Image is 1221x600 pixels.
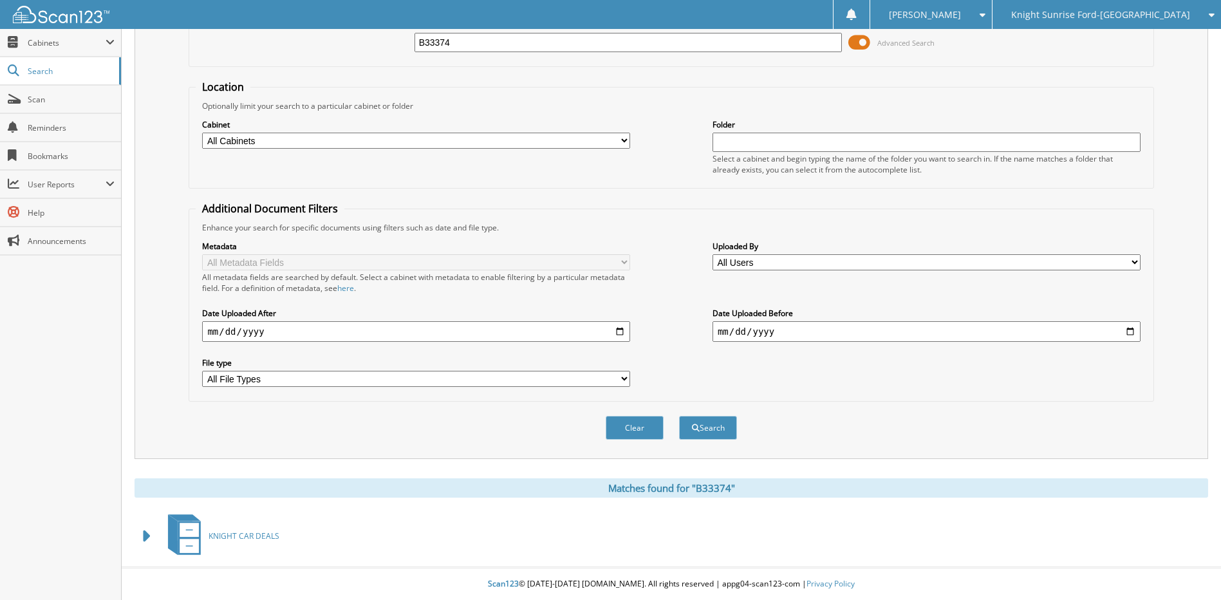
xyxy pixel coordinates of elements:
[202,321,630,342] input: start
[28,37,106,48] span: Cabinets
[28,94,115,105] span: Scan
[713,153,1141,175] div: Select a cabinet and begin typing the name of the folder you want to search in. If the name match...
[196,202,344,216] legend: Additional Document Filters
[713,119,1141,130] label: Folder
[606,416,664,440] button: Clear
[28,122,115,133] span: Reminders
[713,241,1141,252] label: Uploaded By
[196,80,250,94] legend: Location
[488,578,519,589] span: Scan123
[135,478,1208,498] div: Matches found for "B33374"
[122,568,1221,600] div: © [DATE]-[DATE] [DOMAIN_NAME]. All rights reserved | appg04-scan123-com |
[28,66,113,77] span: Search
[202,357,630,368] label: File type
[889,11,961,19] span: [PERSON_NAME]
[196,222,1146,233] div: Enhance your search for specific documents using filters such as date and file type.
[13,6,109,23] img: scan123-logo-white.svg
[202,241,630,252] label: Metadata
[28,207,115,218] span: Help
[1011,11,1190,19] span: Knight Sunrise Ford-[GEOGRAPHIC_DATA]
[28,236,115,247] span: Announcements
[337,283,354,294] a: here
[1157,538,1221,600] iframe: Chat Widget
[679,416,737,440] button: Search
[806,578,855,589] a: Privacy Policy
[202,272,630,294] div: All metadata fields are searched by default. Select a cabinet with metadata to enable filtering b...
[196,100,1146,111] div: Optionally limit your search to a particular cabinet or folder
[202,119,630,130] label: Cabinet
[713,308,1141,319] label: Date Uploaded Before
[202,308,630,319] label: Date Uploaded After
[713,321,1141,342] input: end
[28,179,106,190] span: User Reports
[877,38,935,48] span: Advanced Search
[160,511,279,561] a: KNIGHT CAR DEALS
[28,151,115,162] span: Bookmarks
[209,530,279,541] span: KNIGHT CAR DEALS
